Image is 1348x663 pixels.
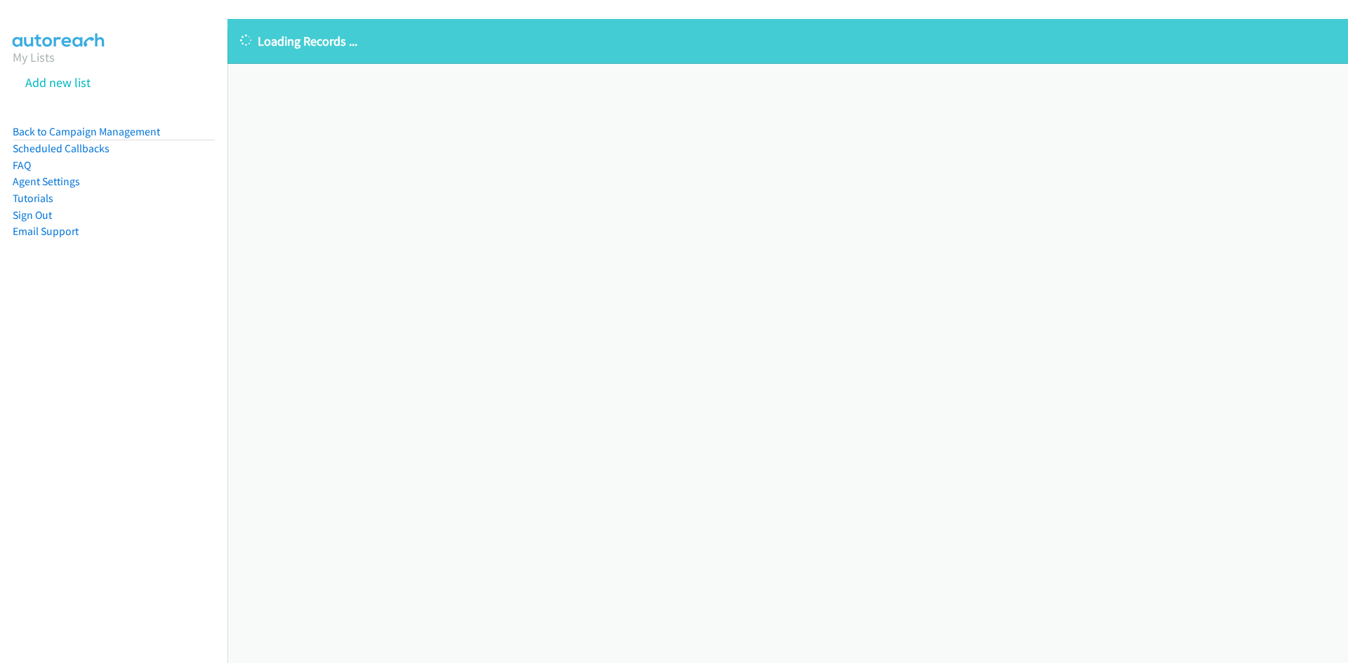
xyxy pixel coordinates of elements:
p: Loading Records ... [240,32,1335,51]
a: FAQ [13,159,31,172]
a: Agent Settings [13,175,80,188]
a: Email Support [13,225,79,238]
a: Sign Out [13,208,52,222]
a: Tutorials [13,192,53,205]
a: Add new list [25,74,91,91]
a: My Lists [13,49,55,65]
a: Scheduled Callbacks [13,142,110,155]
a: Back to Campaign Management [13,125,160,138]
